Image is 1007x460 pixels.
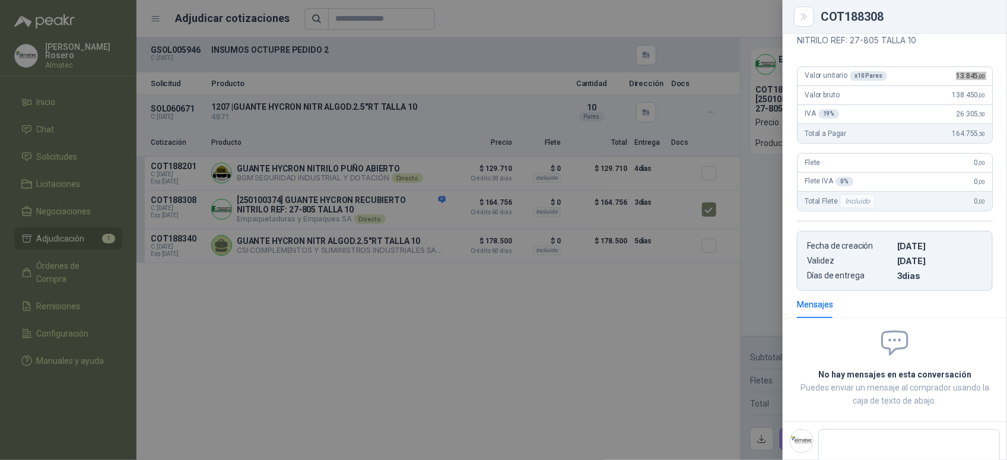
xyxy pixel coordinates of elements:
[805,194,878,208] span: Total Flete
[974,158,985,167] span: 0
[807,241,892,251] p: Fecha de creación
[807,256,892,266] p: Validez
[840,194,875,208] div: Incluido
[978,160,985,166] span: ,00
[805,177,853,186] span: Flete IVA
[818,109,840,119] div: 19 %
[978,111,985,118] span: ,50
[978,131,985,137] span: ,50
[974,197,985,205] span: 0
[807,271,892,281] p: Días de entrega
[952,129,985,138] span: 164.755
[805,158,820,167] span: Flete
[897,271,983,281] p: 3 dias
[956,72,985,80] span: 13.845
[978,73,985,80] span: ,00
[952,91,985,99] span: 138.450
[897,241,983,251] p: [DATE]
[978,198,985,205] span: ,00
[836,177,853,186] div: 0 %
[805,91,839,99] span: Valor bruto
[974,177,985,186] span: 0
[790,430,813,452] img: Company Logo
[850,71,887,81] div: x 10 Pares
[797,9,811,24] button: Close
[797,298,833,311] div: Mensajes
[797,368,993,381] h2: No hay mensajes en esta conversación
[797,381,993,407] p: Puedes enviar un mensaje al comprador usando la caja de texto de abajo.
[978,179,985,185] span: ,00
[897,256,983,266] p: [DATE]
[805,109,839,119] span: IVA
[805,71,887,81] span: Valor unitario
[978,92,985,99] span: ,00
[956,110,985,118] span: 26.305
[805,129,846,138] span: Total a Pagar
[821,11,993,23] div: COT188308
